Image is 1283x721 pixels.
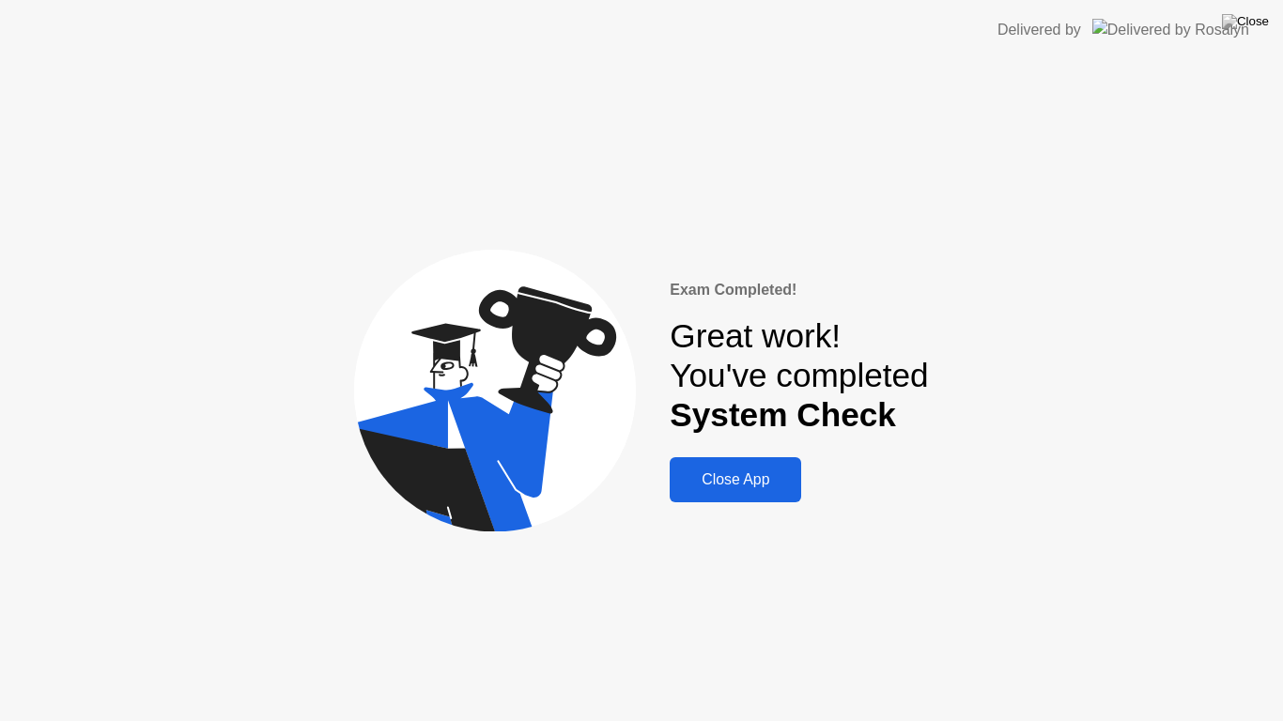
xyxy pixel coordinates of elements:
img: Close [1222,14,1269,29]
div: Great work! You've completed [670,316,928,436]
button: Close App [670,457,801,502]
div: Exam Completed! [670,279,928,301]
div: Delivered by [997,19,1081,41]
b: System Check [670,396,896,433]
div: Close App [675,471,796,488]
img: Delivered by Rosalyn [1092,19,1249,40]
